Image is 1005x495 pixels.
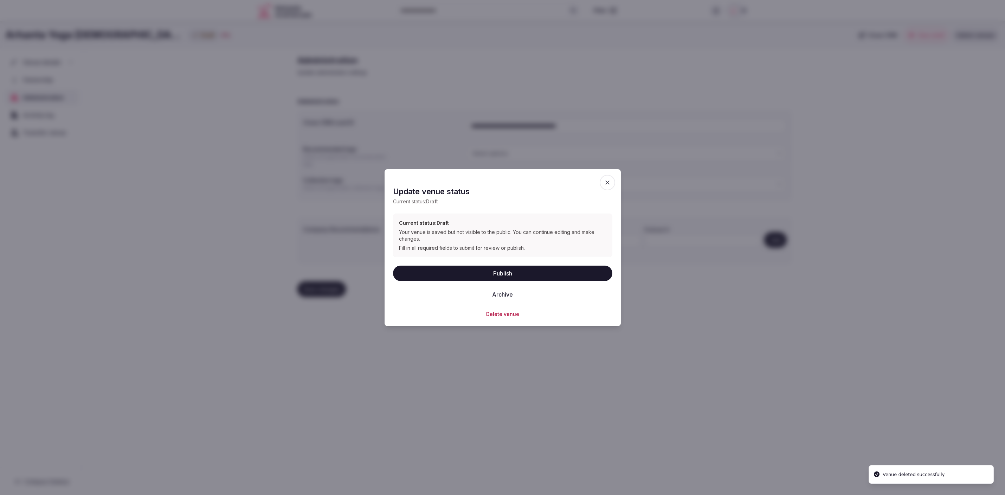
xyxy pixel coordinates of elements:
[487,287,518,302] button: Archive
[399,229,606,242] div: Your venue is saved but not visible to the public. You can continue editing and make changes.
[426,198,438,204] span: Draft
[399,245,606,251] div: Fill in all required fields to submit for review or publish.
[393,186,612,197] h2: Update venue status
[393,198,612,205] p: Current status:
[393,266,612,281] button: Publish
[486,311,519,318] button: Delete venue
[399,220,606,227] h3: Current status: Draft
